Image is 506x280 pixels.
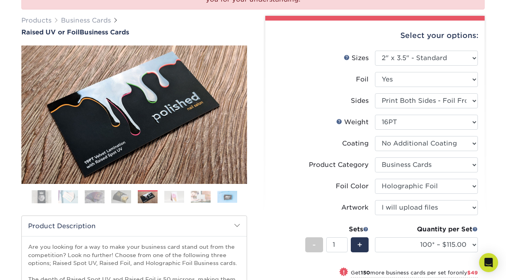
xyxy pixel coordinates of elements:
[356,75,369,84] div: Foil
[217,191,237,203] img: Business Cards 08
[21,45,247,184] img: Raised UV or Foil 05
[456,270,478,276] span: only
[361,270,370,276] strong: 150
[32,187,51,207] img: Business Cards 01
[191,191,211,203] img: Business Cards 07
[479,253,498,272] div: Open Intercom Messenger
[341,203,369,212] div: Artwork
[21,28,247,36] a: Raised UV or FoilBusiness Cards
[85,190,105,204] img: Business Cards 03
[272,21,478,51] div: Select your options:
[344,53,369,63] div: Sizes
[351,270,478,278] small: Get more business cards per set for
[351,96,369,106] div: Sides
[22,216,247,236] h2: Product Description
[309,160,369,170] div: Product Category
[21,17,51,24] a: Products
[58,190,78,204] img: Business Cards 02
[336,117,369,127] div: Weight
[467,270,478,276] span: $49
[111,190,131,204] img: Business Cards 04
[305,225,369,234] div: Sets
[138,191,158,204] img: Business Cards 05
[343,268,345,276] span: !
[21,28,80,36] span: Raised UV or Foil
[164,191,184,203] img: Business Cards 06
[375,225,478,234] div: Quantity per Set
[21,28,247,36] h1: Business Cards
[312,239,316,251] span: -
[336,182,369,191] div: Foil Color
[342,139,369,148] div: Coating
[61,17,111,24] a: Business Cards
[357,239,362,251] span: +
